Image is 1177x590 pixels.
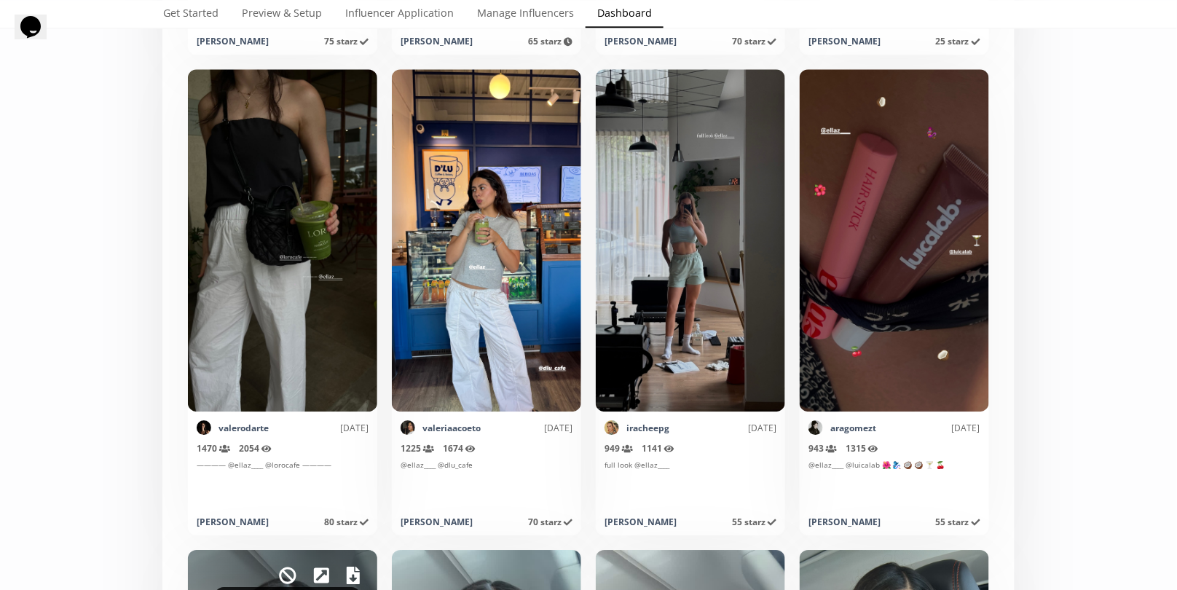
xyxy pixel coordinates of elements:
div: ———— @ellaz____ @lorocafe ———— [197,460,369,507]
a: iracheepg [626,422,669,434]
div: [DATE] [269,422,369,434]
div: [PERSON_NAME] [401,35,473,47]
a: valeriaacoeto [422,422,481,434]
div: [PERSON_NAME] [808,35,881,47]
div: [DATE] [669,422,776,434]
div: [PERSON_NAME] [808,516,881,528]
img: 539380409_18376229266179437_8697004482254790713_n.jpg [401,420,415,435]
div: [DATE] [481,422,572,434]
span: 2054 [239,442,272,455]
div: [DATE] [876,422,980,434]
span: 1315 [846,442,878,455]
span: 1674 [443,442,476,455]
span: 75 starz [324,35,369,47]
div: [PERSON_NAME] [197,516,269,528]
span: 70 starz [732,35,776,47]
span: 1470 [197,442,230,455]
div: [PERSON_NAME] [401,516,473,528]
span: 1225 [401,442,434,455]
iframe: chat widget [15,15,61,58]
span: 70 starz [528,516,572,528]
span: 80 starz [324,516,369,528]
div: [PERSON_NAME] [605,35,677,47]
div: [PERSON_NAME] [605,516,677,528]
span: 943 [808,442,837,455]
div: [PERSON_NAME] [197,35,269,47]
span: 55 starz [936,516,980,528]
img: 496967562_18499612312019533_3396630893434760828_n.jpg [808,420,823,435]
div: full look @ellaz____ [605,460,776,507]
img: 499148357_18518536054020586_6415949607048770940_n.jpg [605,420,619,435]
span: 1141 [642,442,674,455]
span: 55 starz [732,516,776,528]
span: 949 [605,442,633,455]
span: 65 starz [528,35,572,47]
div: @ellaz____ @luicalab 🌺 🧞‍♀️ 🥥 🥥 🍸 🍒 [808,460,980,507]
div: @ellaz____ @dlu_cafe [401,460,572,507]
a: valerodarte [219,422,269,434]
span: 25 starz [936,35,980,47]
a: aragomezt [830,422,876,434]
img: 476426170_1841292916715570_3778856363620175142_n.jpg [197,420,211,435]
